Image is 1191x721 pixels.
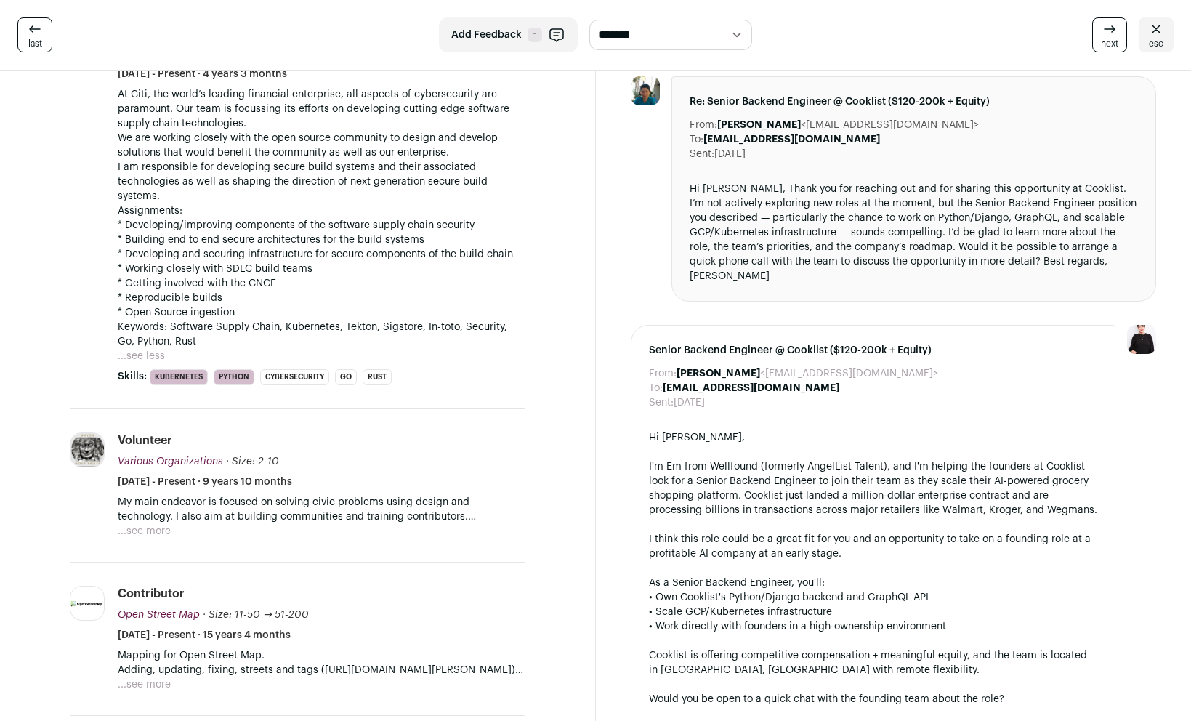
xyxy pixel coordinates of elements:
p: * Reproducible builds [118,291,525,305]
div: • Work directly with founders in a high-ownership environment [649,619,1098,634]
dt: Sent: [649,395,674,410]
span: esc [1149,38,1163,49]
img: c9bb5fd76d1151a2c7c5549cfda27f792b7a858f280dc2186001bfe78eea93fe.jpg [631,76,660,105]
dd: <[EMAIL_ADDRESS][DOMAIN_NAME]> [677,366,938,381]
div: As a Senior Backend Engineer, you'll: [649,576,1098,590]
img: 9240684-medium_jpg [1127,325,1156,354]
div: Cooklist is offering competitive compensation + meaningful equity, and the team is located in [GE... [649,648,1098,677]
dd: [DATE] [714,147,746,161]
p: * Developing and securing infrastructure for secure components of the build chain [118,247,525,262]
button: Add Feedback F [439,17,578,52]
p: My main endeavor is focused on solving civic problems using design and technology. I also aim at ... [118,495,525,524]
div: • Own Cooklist's Python/Django backend and GraphQL API [649,590,1098,605]
img: c7a9b541b74eb203d579630f0f72db7bfd07f7d77d944e4d682faa007d18d221.jpg [70,600,104,607]
p: * Developing/improving components of the software supply chain security [118,218,525,233]
p: Mapping for Open Street Map. [118,648,525,663]
b: [EMAIL_ADDRESS][DOMAIN_NAME] [663,383,839,393]
span: Add Feedback [451,28,522,42]
dd: [DATE] [674,395,705,410]
b: [PERSON_NAME] [717,120,801,130]
div: I'm Em from Wellfound (formerly AngelList Talent), and I'm helping the founders at Cooklist look ... [649,459,1098,517]
span: · Size: 11-50 → 51-200 [203,610,309,620]
p: We are working closely with the open source community to design and develop solutions that would ... [118,131,525,160]
p: Adding, updating, fixing, streets and tags ([URL][DOMAIN_NAME][PERSON_NAME]). [118,663,525,677]
p: At Citi, the world’s leading financial enterprise, all aspects of cybersecurity are paramount. Ou... [118,87,525,131]
span: last [28,38,42,49]
button: ...see more [118,524,171,539]
img: ef24f3903d2b2e31e4c5476d2c3321cdc5ad401b57494d673285fafde7f142eb.jpg [70,433,104,467]
span: next [1101,38,1118,49]
a: next [1092,17,1127,52]
p: Assignments: [118,204,525,218]
div: Would you be open to a quick chat with the founding team about the role? [649,692,1098,706]
dt: From: [690,118,717,132]
span: Open Street Map [118,610,200,620]
dt: From: [649,366,677,381]
div: Hi [PERSON_NAME], [649,430,1098,445]
dd: <[EMAIL_ADDRESS][DOMAIN_NAME]> [717,118,979,132]
li: Rust [363,369,392,385]
p: * Working closely with SDLC build teams [118,262,525,276]
dt: Sent: [690,147,714,161]
a: esc [1139,17,1174,52]
span: Various Organizations [118,456,223,467]
div: I think this role could be a great fit for you and an opportunity to take on a founding role at a... [649,532,1098,561]
p: Keywords: Software Supply Chain, Kubernetes, Tekton, Sigstore, In-toto, Security, Go, Python, Rust [118,320,525,349]
button: ...see less [118,349,165,363]
p: * Open Source ingestion [118,305,525,320]
div: Hi [PERSON_NAME], Thank you for reaching out and for sharing this opportunity at Cooklist. I’m no... [690,182,1139,283]
button: ...see more [118,677,171,692]
dt: To: [649,381,663,395]
div: Volunteer [118,432,172,448]
li: Go [335,369,357,385]
p: * Building end to end secure architectures for the build systems [118,233,525,247]
span: [DATE] - Present · 4 years 3 months [118,67,287,81]
li: Cybersecurity [260,369,329,385]
p: * Getting involved with the CNCF [118,276,525,291]
div: • Scale GCP/Kubernetes infrastructure [649,605,1098,619]
span: Re: Senior Backend Engineer @ Cooklist ($120-200k + Equity) [690,94,1139,109]
span: Senior Backend Engineer @ Cooklist ($120-200k + Equity) [649,343,1098,358]
li: Kubernetes [150,369,208,385]
span: F [528,28,542,42]
span: [DATE] - Present · 15 years 4 months [118,628,291,643]
a: last [17,17,52,52]
div: Contributor [118,586,185,602]
p: I am responsible for developing secure build systems and their associated technologies as well as... [118,160,525,204]
b: [EMAIL_ADDRESS][DOMAIN_NAME] [703,134,880,145]
b: [PERSON_NAME] [677,368,760,379]
span: [DATE] - Present · 9 years 10 months [118,475,292,489]
span: Skills: [118,369,147,384]
span: · Size: 2-10 [226,456,279,467]
dt: To: [690,132,703,147]
li: Python [214,369,254,385]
